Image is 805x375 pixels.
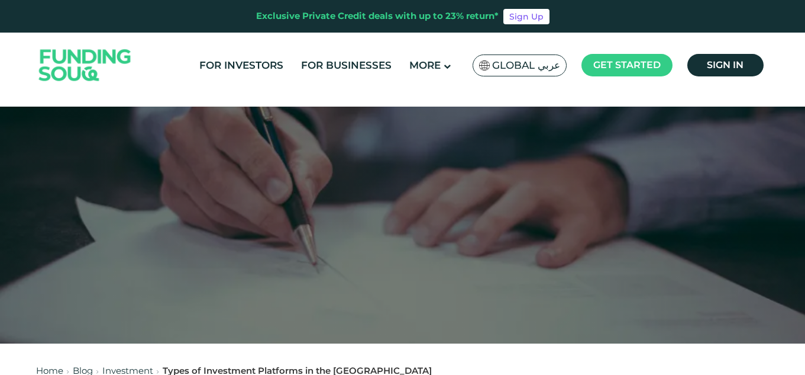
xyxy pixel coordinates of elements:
a: For Investors [196,56,286,75]
img: Logo [27,36,143,95]
span: Get started [593,59,661,70]
a: Sign in [687,54,764,76]
span: Global عربي [492,59,560,72]
a: Sign Up [503,9,549,24]
img: SA Flag [479,60,490,70]
a: For Businesses [298,56,395,75]
div: Exclusive Private Credit deals with up to 23% return* [256,9,499,23]
span: More [409,59,441,71]
span: Sign in [707,59,743,70]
